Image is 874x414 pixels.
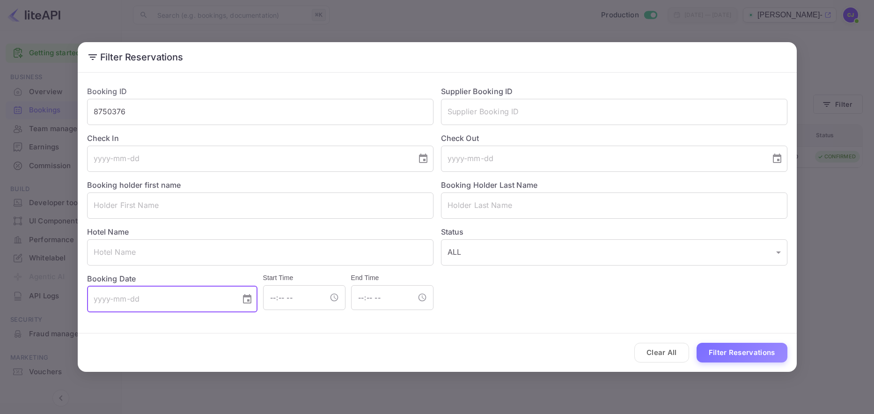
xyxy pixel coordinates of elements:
input: Supplier Booking ID [441,99,787,125]
input: Holder Last Name [441,192,787,219]
h6: End Time [351,273,433,283]
label: Booking Date [87,273,257,284]
label: Booking ID [87,87,127,96]
div: ALL [441,239,787,266]
input: yyyy-mm-dd [87,286,234,312]
label: Status [441,226,787,237]
label: Booking holder first name [87,180,181,190]
button: Filter Reservations [697,343,787,363]
input: yyyy-mm-dd [87,146,410,172]
input: yyyy-mm-dd [441,146,764,172]
label: Check Out [441,133,787,144]
button: Choose date [238,290,257,309]
input: Booking ID [87,99,433,125]
label: Check In [87,133,433,144]
h6: Start Time [263,273,345,283]
button: Choose date [768,149,786,168]
input: Hotel Name [87,239,433,266]
label: Supplier Booking ID [441,87,513,96]
label: Booking Holder Last Name [441,180,538,190]
label: Hotel Name [87,227,129,237]
button: Choose date [414,149,433,168]
button: Clear All [634,343,689,363]
input: Holder First Name [87,192,433,219]
h2: Filter Reservations [78,42,797,72]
